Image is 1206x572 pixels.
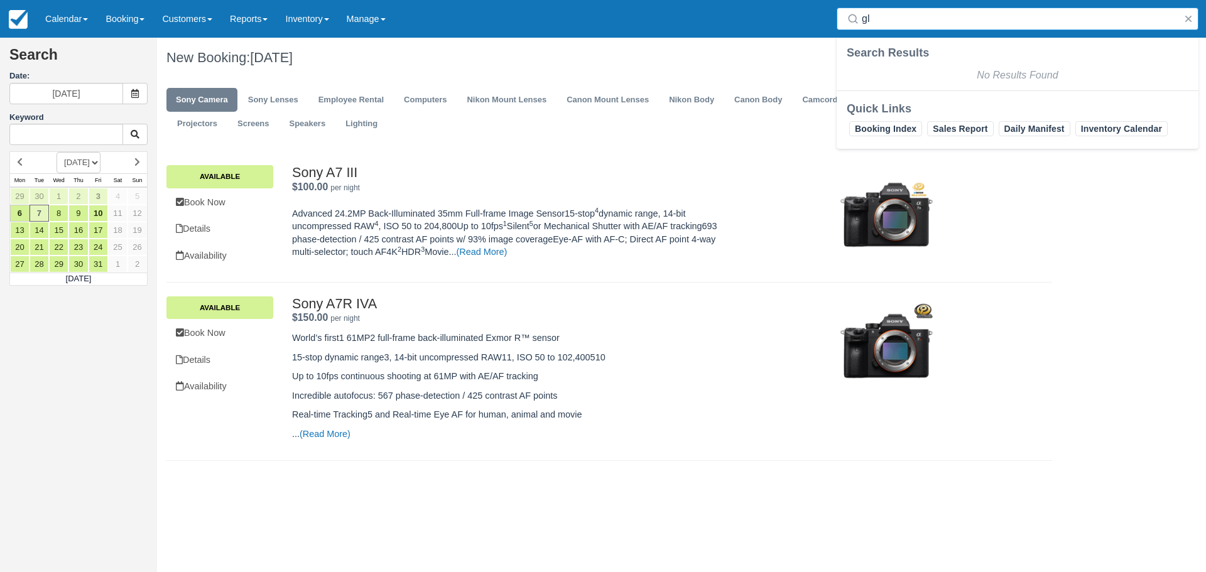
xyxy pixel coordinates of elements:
a: 13 [10,222,30,239]
a: Lighting [336,112,387,136]
a: 31 [89,256,108,273]
a: Canon Mount Lenses [557,88,658,112]
a: 19 [128,222,147,239]
p: Incredible autofocus: 567 phase-detection / 425 contrast AF points [292,389,732,402]
a: 29 [10,188,30,205]
a: Employee Rental [309,88,393,112]
a: 8 [49,205,68,222]
a: 9 [68,205,88,222]
a: Inventory Calendar [1075,121,1168,136]
a: Availability [166,243,273,269]
label: Keyword [9,112,44,122]
label: Date: [9,70,148,82]
th: Thu [68,173,88,187]
th: Fri [89,173,108,187]
em: per night [330,314,360,323]
a: 11 [108,205,128,222]
a: 30 [30,188,49,205]
a: Camcorders [793,88,859,112]
a: Available [166,296,273,319]
a: 28 [30,256,49,273]
a: Canon Body [725,88,791,112]
a: (Read More) [457,247,508,257]
a: 27 [10,256,30,273]
a: 12 [128,205,147,222]
th: Tue [30,173,49,187]
p: World’s first1 61MP2 full-frame back-illuminated Exmor R™ sensor [292,332,732,345]
a: 29 [49,256,68,273]
strong: Price: $100 [292,181,328,192]
th: Sun [128,173,147,187]
a: Book Now [166,320,273,346]
h1: New Booking: [166,50,600,65]
p: Advanced 24.2MP Back-Illuminated 35mm Full-frame Image Sensor15-stop dynamic range, 14-bit uncomp... [292,207,732,259]
a: 26 [128,239,147,256]
a: Computers [394,88,456,112]
img: M201-4 [822,289,952,402]
a: 20 [10,239,30,256]
a: 6 [10,205,30,222]
a: 3 [89,188,108,205]
sup: 1 [503,220,507,227]
a: Speakers [280,112,335,136]
a: Details [166,216,273,242]
th: Sat [108,173,128,187]
em: per night [330,183,360,192]
a: 14 [30,222,49,239]
a: 24 [89,239,108,256]
th: Mon [10,173,30,187]
img: M200-3 [822,159,952,272]
a: Screens [228,112,278,136]
a: 21 [30,239,49,256]
td: [DATE] [10,273,148,285]
a: 23 [68,239,88,256]
p: Up to 10fps continuous shooting at 61MP with AE/AF tracking [292,370,732,383]
a: 10 [89,205,108,222]
a: Availability [166,374,273,399]
a: Projectors [168,112,227,136]
a: Available [166,165,273,188]
p: ... [292,428,732,441]
div: Quick Links [847,101,1188,116]
h2: Search [9,47,148,70]
a: 5 [128,188,147,205]
p: Real-time Tracking5 and Real-time Eye AF for human, animal and movie [292,408,732,421]
a: Daily Manifest [999,121,1070,136]
span: $100.00 [292,181,328,192]
a: 17 [89,222,108,239]
img: checkfront-main-nav-mini-logo.png [9,10,28,29]
a: 4 [108,188,128,205]
a: 1 [108,256,128,273]
strong: Price: $150 [292,312,328,323]
a: 15 [49,222,68,239]
h2: Sony A7R IVA [292,296,732,311]
a: Nikon Mount Lenses [457,88,556,112]
a: Details [166,347,273,373]
a: 16 [68,222,88,239]
sup: 4 [595,207,599,214]
a: Sony Camera [166,88,237,112]
a: 2 [128,256,147,273]
a: 7 [30,205,49,222]
a: Nikon Body [660,88,724,112]
sup: 5 [530,220,533,227]
em: No Results Found [977,70,1058,80]
a: Book Now [166,190,273,215]
th: Wed [49,173,68,187]
a: Booking Index [849,121,922,136]
input: Search ( / ) [862,8,1178,30]
button: Keyword Search [122,124,148,145]
a: Sony Lenses [239,88,308,112]
h2: Sony A7 III [292,165,732,180]
sup: 2 [398,246,401,253]
sup: 3 [421,246,425,253]
span: [DATE] [250,50,293,65]
p: 15-stop dynamic range3, 14-bit uncompressed RAW11, ISO 50 to 102,400510 [292,351,732,364]
a: 18 [108,222,128,239]
a: Sales Report [927,121,993,136]
a: 25 [108,239,128,256]
sup: 4 [374,220,378,227]
a: 2 [68,188,88,205]
a: 1 [49,188,68,205]
a: (Read More) [300,429,350,439]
